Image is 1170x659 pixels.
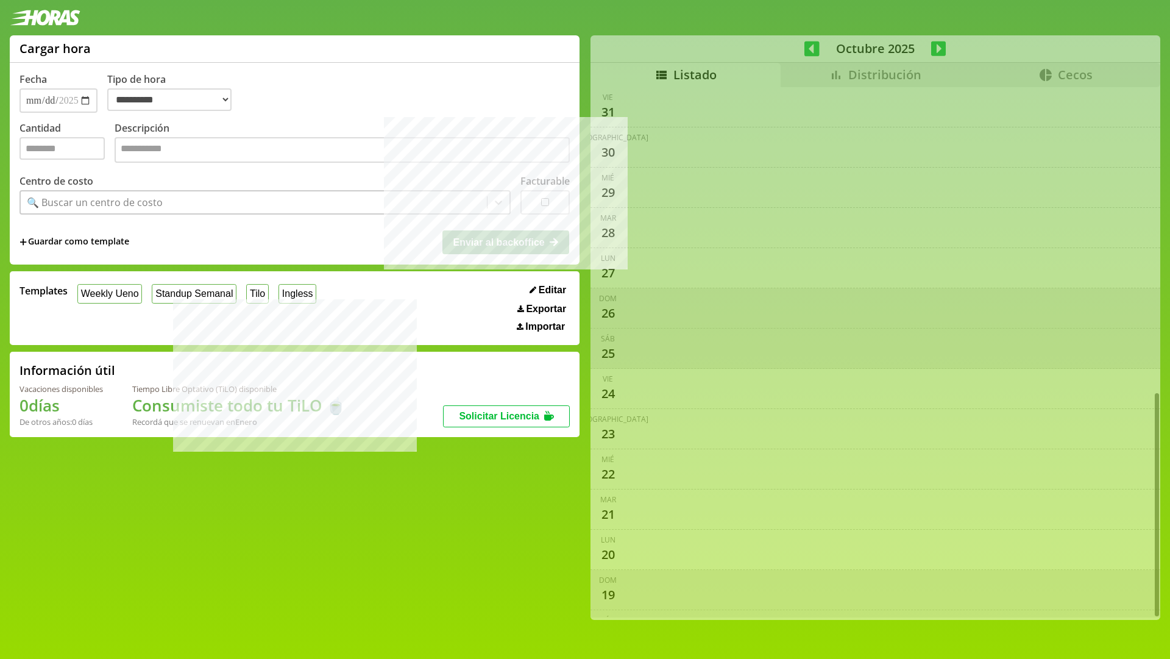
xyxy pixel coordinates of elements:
label: Cantidad [19,121,115,166]
div: Recordá que se renuevan en [132,416,346,427]
span: Solicitar Licencia [459,411,539,421]
span: Editar [539,285,566,296]
div: 🔍 Buscar un centro de costo [27,196,163,209]
img: logotipo [10,10,80,26]
label: Centro de costo [19,174,93,188]
span: Exportar [526,304,566,315]
h1: Cargar hora [19,40,91,57]
label: Fecha [19,73,47,86]
button: Ingless [278,284,316,303]
label: Facturable [520,174,570,188]
b: Enero [235,416,257,427]
h2: Información útil [19,362,115,379]
div: De otros años: 0 días [19,416,103,427]
button: Standup Semanal [152,284,236,303]
select: Tipo de hora [107,88,232,111]
span: + [19,235,27,249]
button: Editar [526,284,570,296]
input: Cantidad [19,137,105,160]
span: Templates [19,284,68,297]
label: Descripción [115,121,570,166]
button: Tilo [246,284,269,303]
textarea: Descripción [115,137,570,163]
button: Solicitar Licencia [443,405,570,427]
button: Weekly Ueno [77,284,142,303]
span: Importar [525,321,565,332]
div: Vacaciones disponibles [19,383,103,394]
div: Tiempo Libre Optativo (TiLO) disponible [132,383,346,394]
h1: Consumiste todo tu TiLO 🍵 [132,394,346,416]
h1: 0 días [19,394,103,416]
span: +Guardar como template [19,235,129,249]
label: Tipo de hora [107,73,241,113]
button: Exportar [514,303,570,315]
